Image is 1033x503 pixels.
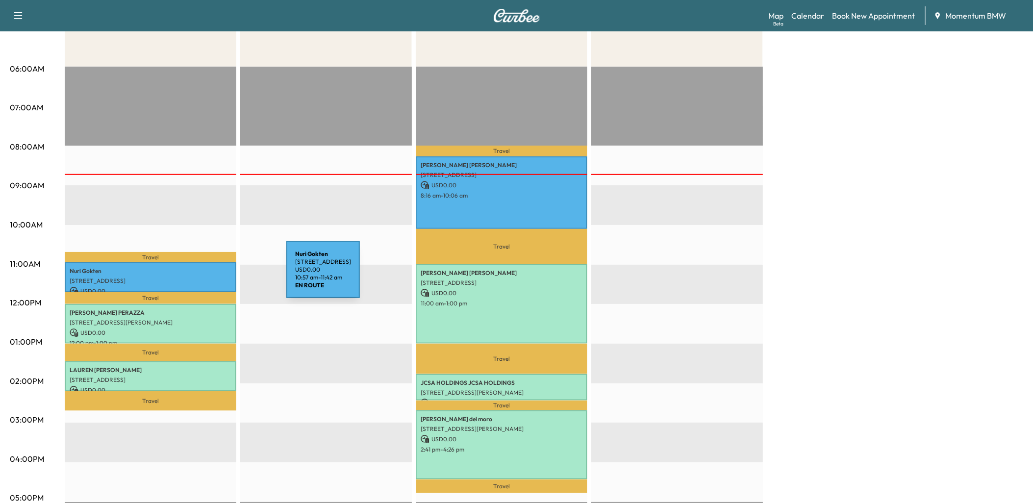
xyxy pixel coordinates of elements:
p: [STREET_ADDRESS] [421,279,582,287]
p: 04:00PM [10,453,44,465]
p: JCSA HOLDINGS JCSA HOLDINGS [421,379,582,387]
p: LAUREN [PERSON_NAME] [70,366,231,374]
p: [STREET_ADDRESS] [70,277,231,285]
p: Travel [416,479,587,493]
p: Travel [65,344,236,361]
p: USD 0.00 [70,386,231,395]
p: 2:41 pm - 4:26 pm [421,446,582,453]
p: [STREET_ADDRESS][PERSON_NAME] [421,425,582,433]
p: 11:00 am - 1:00 pm [421,300,582,307]
p: USD 0.00 [421,289,582,298]
p: 10:00AM [10,219,43,230]
p: USD 0.00 [421,435,582,444]
p: 08:00AM [10,141,44,152]
p: Travel [65,252,236,263]
img: Curbee Logo [493,9,540,23]
p: [STREET_ADDRESS] [421,171,582,179]
p: [PERSON_NAME] [PERSON_NAME] [421,161,582,169]
div: Beta [774,20,784,27]
p: 12:00PM [10,297,41,308]
p: [PERSON_NAME] [PERSON_NAME] [421,269,582,277]
p: 03:00PM [10,414,44,426]
p: USD 0.00 [421,181,582,190]
p: 09:00AM [10,179,44,191]
p: [STREET_ADDRESS][PERSON_NAME] [421,389,582,397]
p: 06:00AM [10,63,44,75]
a: Book New Appointment [832,10,915,22]
a: MapBeta [769,10,784,22]
p: [PERSON_NAME] del moro [421,415,582,423]
span: Momentum BMW [946,10,1007,22]
p: Travel [416,146,587,156]
p: 02:00PM [10,375,44,387]
p: 8:16 am - 10:06 am [421,192,582,200]
p: 12:00 pm - 1:00 pm [70,339,231,347]
p: Travel [65,292,236,304]
p: Travel [416,344,587,374]
p: Travel [416,229,587,265]
p: [PERSON_NAME] PERAZZA [70,309,231,317]
p: Travel [416,401,587,410]
p: [STREET_ADDRESS] [70,376,231,384]
p: USD 0.00 [70,328,231,337]
p: Nuri Gokten [70,267,231,275]
p: 07:00AM [10,101,43,113]
p: 01:00PM [10,336,42,348]
p: USD 0.00 [421,399,582,407]
p: USD 0.00 [70,287,231,296]
p: 11:00AM [10,258,40,270]
a: Calendar [792,10,825,22]
p: [STREET_ADDRESS][PERSON_NAME] [70,319,231,327]
p: Travel [65,391,236,411]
